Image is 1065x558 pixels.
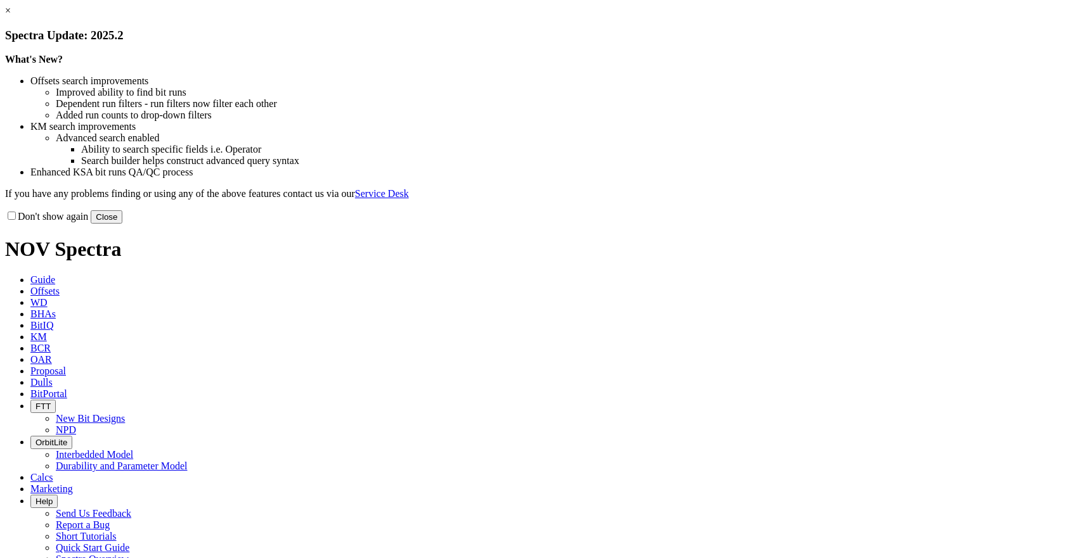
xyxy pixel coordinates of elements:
[30,297,48,308] span: WD
[5,211,88,222] label: Don't show again
[35,497,53,506] span: Help
[5,29,1060,42] h3: Spectra Update: 2025.2
[56,413,125,424] a: New Bit Designs
[81,155,1060,167] li: Search builder helps construct advanced query syntax
[56,87,1060,98] li: Improved ability to find bit runs
[355,188,409,199] a: Service Desk
[5,238,1060,261] h1: NOV Spectra
[30,320,53,331] span: BitIQ
[30,343,51,353] span: BCR
[56,519,110,530] a: Report a Bug
[30,483,73,494] span: Marketing
[35,402,51,411] span: FTT
[8,212,16,220] input: Don't show again
[56,132,1060,144] li: Advanced search enabled
[35,438,67,447] span: OrbitLite
[5,5,11,16] a: ×
[30,75,1060,87] li: Offsets search improvements
[30,377,53,388] span: Dulls
[30,331,47,342] span: KM
[56,424,76,435] a: NPD
[56,449,133,460] a: Interbedded Model
[30,472,53,483] span: Calcs
[30,388,67,399] span: BitPortal
[56,98,1060,110] li: Dependent run filters - run filters now filter each other
[30,354,52,365] span: OAR
[56,531,117,542] a: Short Tutorials
[5,188,1060,200] p: If you have any problems finding or using any of the above features contact us via our
[30,167,1060,178] li: Enhanced KSA bit runs QA/QC process
[30,286,60,296] span: Offsets
[5,54,63,65] strong: What's New?
[56,110,1060,121] li: Added run counts to drop-down filters
[30,365,66,376] span: Proposal
[56,508,131,519] a: Send Us Feedback
[30,121,1060,132] li: KM search improvements
[56,542,129,553] a: Quick Start Guide
[81,144,1060,155] li: Ability to search specific fields i.e. Operator
[30,308,56,319] span: BHAs
[30,274,55,285] span: Guide
[91,210,122,224] button: Close
[56,460,188,471] a: Durability and Parameter Model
